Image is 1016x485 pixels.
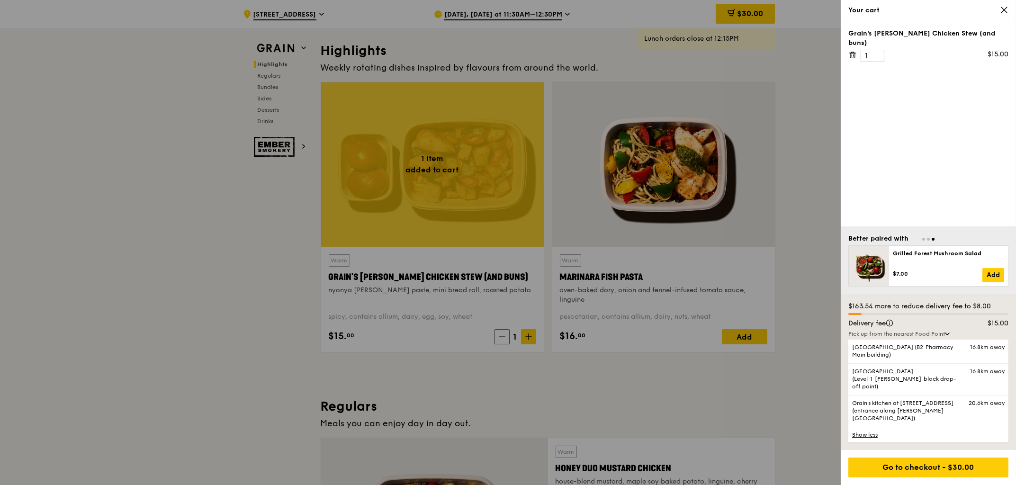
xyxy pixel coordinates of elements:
span: Grain's kitchen at [STREET_ADDRESS] (entrance along [PERSON_NAME][GEOGRAPHIC_DATA]) [852,399,967,422]
span: 20.6km away [969,399,1005,407]
span: Go to slide 3 [932,238,935,241]
span: Go to slide 2 [927,238,930,241]
div: Better paired with [848,234,908,243]
span: 16.8km away [970,343,1005,351]
div: $15.00 [988,50,1008,59]
div: Delivery fee [843,319,971,328]
div: Grilled Forest Mushroom Salad [893,250,1004,257]
a: Add [982,268,1004,282]
div: Your cart [848,6,1008,15]
div: $7.00 [893,270,982,278]
a: Show less [848,427,1008,442]
div: $163.54 more to reduce delivery fee to $8.00 [848,302,1008,311]
div: $15.00 [971,319,1015,328]
span: 16.8km away [970,368,1005,375]
div: Pick up from the nearest Food Point [848,330,1008,338]
span: [GEOGRAPHIC_DATA] (B2 Pharmacy Main building) [852,343,967,359]
div: Grain's [PERSON_NAME] Chicken Stew (and buns) [848,29,1008,48]
div: Go to checkout - $30.00 [848,458,1008,477]
span: Go to slide 1 [922,238,925,241]
span: [GEOGRAPHIC_DATA] (Level 1 [PERSON_NAME] block drop-off point) [852,368,967,390]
